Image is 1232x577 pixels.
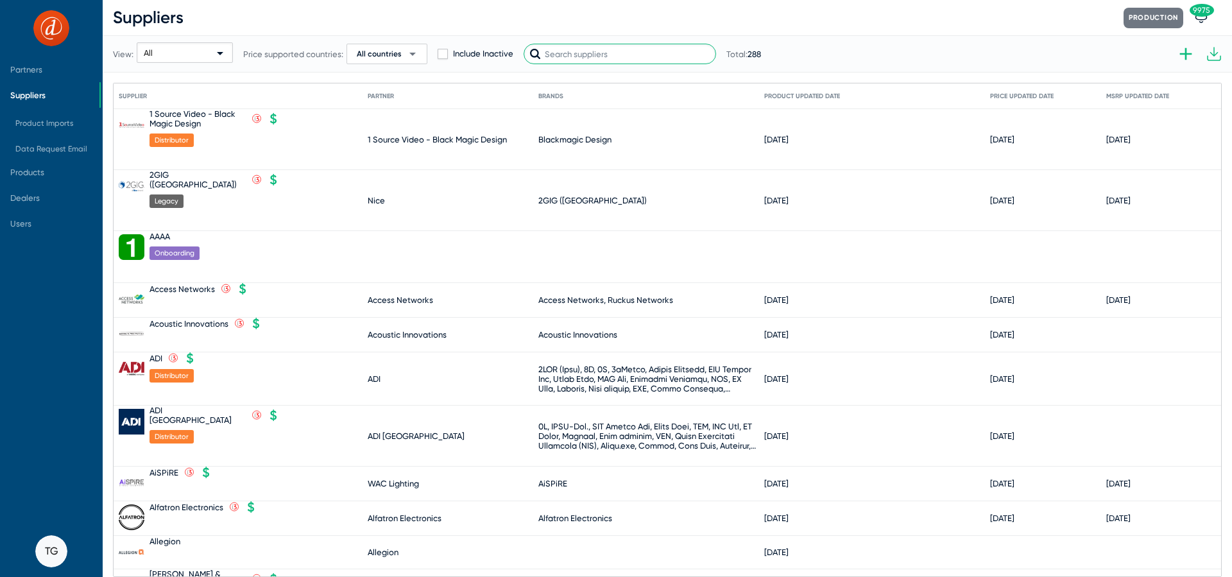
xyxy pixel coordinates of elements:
[1106,513,1131,523] div: [DATE]
[119,92,147,100] div: Supplier
[150,369,194,383] span: Distributor
[150,503,223,512] div: Alfatron Electronics
[113,8,184,28] span: Suppliers
[150,430,194,444] span: Distributor
[368,547,398,557] div: Allegion
[990,479,1014,488] div: [DATE]
[119,295,144,304] img: Access%20Networks_637604901474152477.png
[357,49,402,59] span: All countries
[538,196,647,205] div: 2GIG ([GEOGRAPHIC_DATA])
[10,90,46,100] span: Suppliers
[764,295,789,305] div: [DATE]
[119,181,144,191] img: 2GIG_638652157276446597.png
[990,92,1054,100] div: Price Updated Date
[764,431,789,441] div: [DATE]
[368,196,385,205] div: Nice
[1106,479,1131,488] div: [DATE]
[119,479,144,487] img: AiSPiRE_637644705939887934.png
[453,46,513,62] span: Include Inactive
[538,83,764,109] mat-header-cell: Brands
[119,332,144,336] img: Acoustic%20Innovations_638261718690235098.png
[748,49,761,59] span: 288
[764,513,789,523] div: [DATE]
[119,361,144,375] img: ADI.png
[119,92,158,100] div: Supplier
[538,330,617,340] div: Acoustic Innovations
[119,549,144,554] img: Allegion_638551185420950077.png
[764,374,789,384] div: [DATE]
[119,409,144,435] img: ADI%20UK_638646800446379134.png
[10,193,40,203] span: Dealers
[990,431,1014,441] div: [DATE]
[990,513,1014,523] div: [DATE]
[10,219,31,228] span: Users
[726,49,761,59] span: Total:
[150,319,228,329] div: Acoustic Innovations
[1106,196,1131,205] div: [DATE]
[405,46,420,62] span: arrow_drop_down
[368,513,441,523] div: Alfatron Electronics
[368,135,507,144] div: 1 Source Video - Black Magic Design
[150,194,184,208] span: Legacy
[119,120,144,130] img: 1%20Source%20Video%20-%20Black%20Magic%20Design_638025846476142683.png
[368,92,394,100] div: Partner
[150,354,162,363] div: ADI
[243,49,343,59] span: Price supported countries:
[368,374,381,384] div: ADI
[368,330,447,340] div: Acoustic Innovations
[990,295,1014,305] div: [DATE]
[1106,135,1131,144] div: [DATE]
[119,504,144,530] img: Alfatron%20Electronics_638349989358501427.png
[119,234,144,260] img: AAAA_638929306793223637.png
[990,196,1014,205] div: [DATE]
[1106,92,1181,100] div: MSRP Updated Date
[990,330,1014,340] div: [DATE]
[368,431,465,441] div: ADI [GEOGRAPHIC_DATA]
[1190,4,1214,17] span: 9975
[150,406,246,425] div: ADI [GEOGRAPHIC_DATA]
[144,48,153,58] span: All
[538,135,612,144] div: Blackmagic Design
[538,479,567,488] div: AiSPiRE
[1106,295,1131,305] div: [DATE]
[1106,92,1169,100] div: MSRP Updated Date
[538,295,673,305] div: Access Networks, Ruckus Networks
[10,168,44,177] span: Products
[990,135,1014,144] div: [DATE]
[764,135,789,144] div: [DATE]
[764,479,789,488] div: [DATE]
[113,49,133,59] span: View:
[764,330,789,340] div: [DATE]
[368,479,419,488] div: WAC Lighting
[538,513,612,523] div: Alfatron Electronics
[524,44,716,64] input: Search suppliers
[368,92,406,100] div: Partner
[150,468,178,478] div: AiSPiRE
[764,547,789,557] div: [DATE]
[150,170,246,189] div: 2GIG ([GEOGRAPHIC_DATA])
[990,374,1014,384] div: [DATE]
[150,109,246,128] div: 1 Source Video - Black Magic Design
[35,535,67,567] button: TG
[538,365,758,393] div: 2LOR (Ipsu), 8D, 0S, 3aMetco, Adipis Elitsedd, EIU Tempor Inc, Utlab Etdo, MAG Ali, Enimadmi Veni...
[150,133,194,147] span: Distributor
[150,246,200,260] span: Onboarding
[764,92,840,100] div: Product Updated Date
[150,284,215,294] div: Access Networks
[10,65,42,74] span: Partners
[150,537,180,546] div: Allegion
[368,295,433,305] div: Access Networks
[346,44,427,64] button: All countriesarrow_drop_down
[15,144,87,153] span: Data Request Email
[764,196,789,205] div: [DATE]
[764,92,851,100] div: Product Updated Date
[150,232,170,241] div: AAAA
[990,92,1065,100] div: Price Updated Date
[538,422,758,451] div: 0L, IPSU-Dol., SIT Ametco Adi, Elits Doei, TEM, INC Utl, ET Dolor, Magnaal, Enim adminim, VEN, Qu...
[15,119,73,128] span: Product Imports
